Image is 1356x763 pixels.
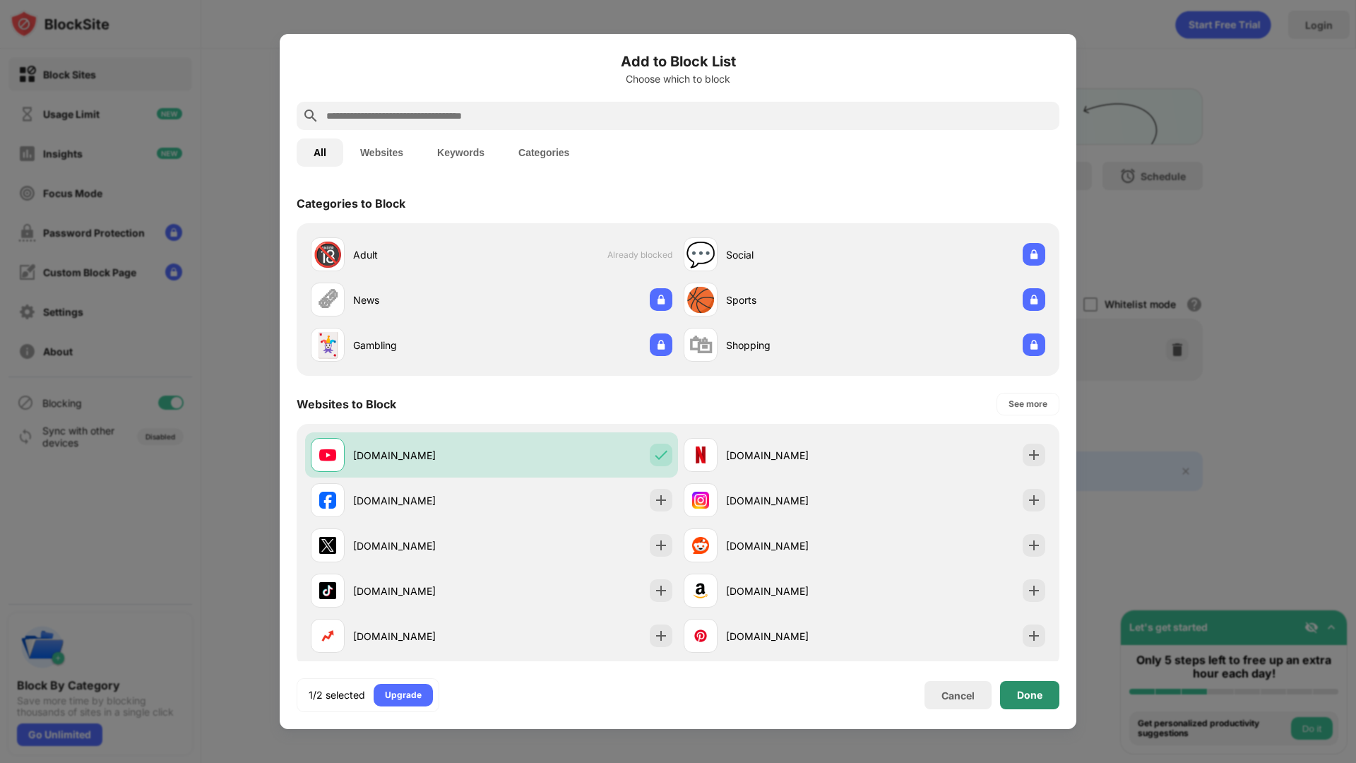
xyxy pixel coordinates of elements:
div: 🗞 [316,285,340,314]
div: 🔞 [313,240,343,269]
div: Social [726,247,864,262]
div: [DOMAIN_NAME] [353,584,492,598]
div: Sports [726,292,864,307]
div: Choose which to block [297,73,1059,85]
div: [DOMAIN_NAME] [726,629,864,644]
img: search.svg [302,107,319,124]
div: [DOMAIN_NAME] [353,629,492,644]
div: [DOMAIN_NAME] [726,493,864,508]
span: Already blocked [607,249,672,260]
div: 🛍 [689,331,713,360]
img: favicons [319,627,336,644]
button: Categories [501,138,586,167]
div: Gambling [353,338,492,353]
div: Adult [353,247,492,262]
div: Done [1017,690,1042,701]
div: 🏀 [686,285,715,314]
button: Keywords [420,138,501,167]
div: Upgrade [385,688,422,702]
div: News [353,292,492,307]
div: [DOMAIN_NAME] [353,538,492,553]
div: 🃏 [313,331,343,360]
div: [DOMAIN_NAME] [726,584,864,598]
div: 💬 [686,240,715,269]
img: favicons [319,492,336,509]
img: favicons [692,446,709,463]
img: favicons [692,582,709,599]
div: [DOMAIN_NAME] [726,538,864,553]
img: favicons [319,537,336,554]
div: Shopping [726,338,864,353]
img: favicons [319,446,336,463]
button: All [297,138,343,167]
img: favicons [692,627,709,644]
img: favicons [319,582,336,599]
img: favicons [692,537,709,554]
div: Cancel [941,690,975,702]
div: [DOMAIN_NAME] [353,493,492,508]
div: [DOMAIN_NAME] [353,448,492,463]
div: Categories to Block [297,196,405,211]
div: See more [1009,397,1047,411]
h6: Add to Block List [297,51,1059,72]
button: Websites [343,138,420,167]
img: favicons [692,492,709,509]
div: Websites to Block [297,397,396,411]
div: [DOMAIN_NAME] [726,448,864,463]
div: 1/2 selected [309,688,365,702]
